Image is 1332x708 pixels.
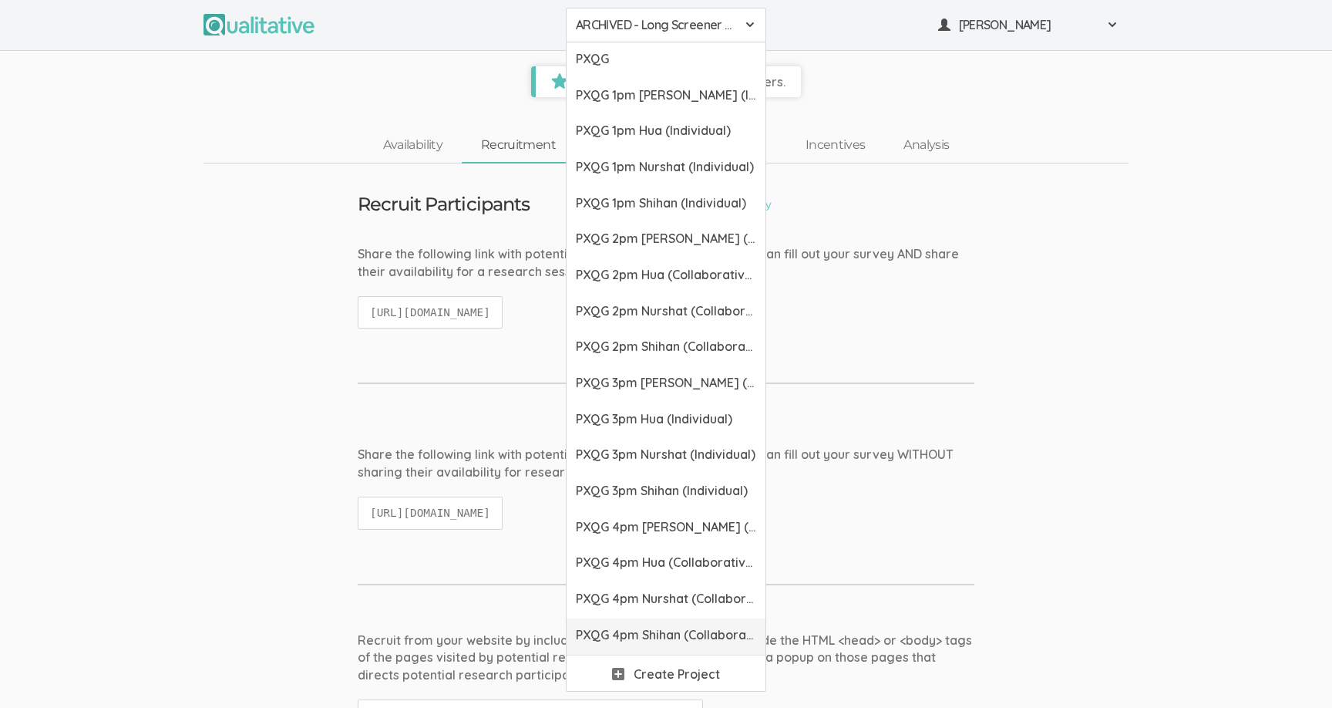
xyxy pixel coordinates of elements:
a: PXQG 4pm [PERSON_NAME] (Collaborative) [567,511,765,547]
span: PXQG 4pm [PERSON_NAME] (Collaborative) [576,518,756,536]
a: Availability [364,129,462,162]
a: PXQG 3pm Nurshat (Individual) [567,438,765,474]
span: PXQG 3pm Nurshat (Individual) [576,446,756,464]
span: PXQG 2pm Shihan (Collaborative) [576,338,756,356]
div: Share the following link with potential research participants so they can fill out your survey AN... [358,245,974,281]
span: PXQG 2pm Hua (Collaborative) [576,266,756,284]
span: Upgrade now to talk to more users. [536,66,801,97]
h3: Recruit Participants [358,194,530,214]
a: PXQG 3pm Shihan (Individual) [567,474,765,511]
button: ARCHIVED - Long Screener - PXQG 1pm Hua (Individual) [566,8,766,42]
span: PXQG 4pm Shihan (Collaborative) [576,626,756,644]
a: PXQG 2pm Nurshat (Collaborative) [567,295,765,331]
span: PXQG 2pm Nurshat (Collaborative) [576,302,756,320]
span: PXQG 1pm Hua (Individual) [576,122,756,140]
a: Incentives [786,129,885,162]
span: PXQG 1pm [PERSON_NAME] (Individual) [576,86,756,104]
div: Share the following link with potential research participants so they can fill out your survey WI... [358,446,974,481]
span: PXQG 3pm Shihan (Individual) [576,482,756,500]
span: PXQG 3pm [PERSON_NAME] (Individual) [576,374,756,392]
a: Analysis [884,129,968,162]
a: Edit Survey [700,196,772,213]
img: Qualitative [203,14,314,35]
code: [URL][DOMAIN_NAME] [358,497,503,530]
a: PXQG 2pm Shihan (Collaborative) [567,330,765,366]
a: PXQG 1pm Nurshat (Individual) [567,150,765,187]
a: Create Project [567,656,765,692]
span: [PERSON_NAME] [959,16,1098,34]
a: Recruitment [462,129,575,162]
a: PXQG 1pm [PERSON_NAME] (Individual) [567,79,765,115]
iframe: Chat Widget [1255,634,1332,708]
span: PXQG 1pm Nurshat (Individual) [576,158,756,176]
span: PXQG 3pm Hua (Individual) [576,410,756,428]
img: plus.svg [612,668,624,680]
a: PXQG 1pm Shihan (Individual) [567,187,765,223]
span: PXQG 1pm Shihan (Individual) [576,194,756,212]
a: PXQG 4pm Hua (Collaborative) [567,546,765,582]
a: PXQG [567,42,765,79]
a: PXQG 3pm [PERSON_NAME] (Individual) [567,366,765,403]
code: [URL][DOMAIN_NAME] [358,296,503,329]
a: PXQG 2pm Hua (Collaborative) [567,258,765,295]
div: Recruit from your website by including the following <script> tag inside the HTML <head> or <body... [358,632,974,685]
button: [PERSON_NAME] [928,8,1128,42]
span: PXQG [576,50,756,68]
span: PXQG 4pm Hua (Collaborative) [576,554,756,571]
span: Create Project [634,666,720,683]
a: PXQG 3pm Hua (Individual) [567,403,765,439]
span: PXQG 4pm Nurshat (Collaborative) [576,590,756,608]
a: PXQG 4pm Nurshat (Collaborative) [567,582,765,619]
a: Upgrade now to talk to more users. [531,66,801,97]
span: PXQG 2pm [PERSON_NAME] (Collaborative) [576,230,756,248]
a: PXQG 4pm Shihan (Collaborative) [567,619,765,655]
a: PXQG 2pm [PERSON_NAME] (Collaborative) [567,222,765,258]
span: ARCHIVED - Long Screener - PXQG 1pm Hua (Individual) [576,16,736,34]
a: PXQG 1pm Hua (Individual) [567,114,765,150]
